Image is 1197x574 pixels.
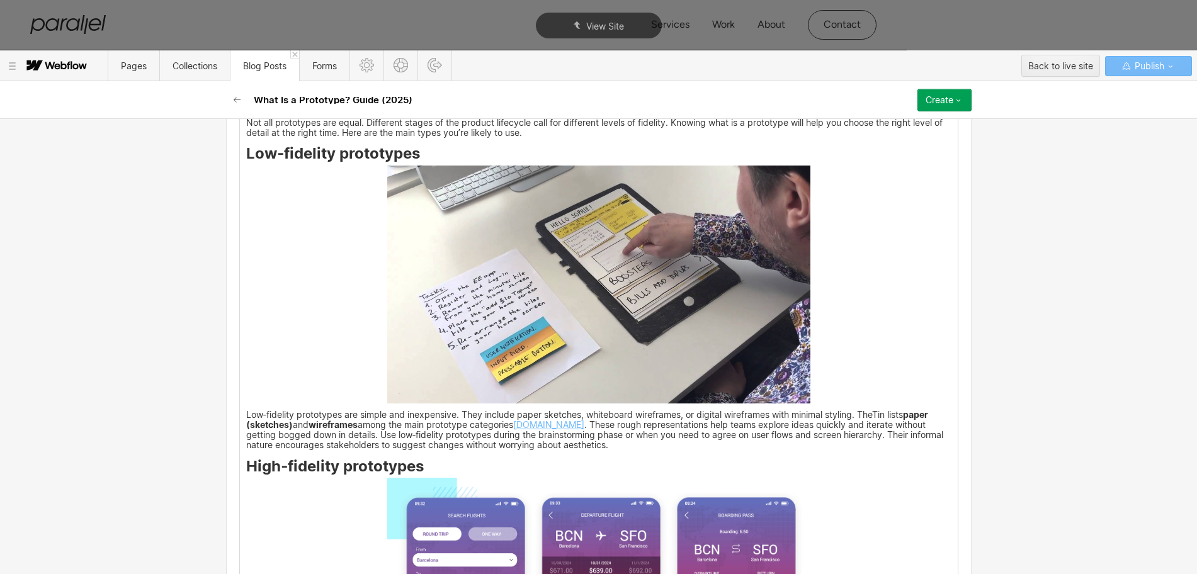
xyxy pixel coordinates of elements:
p: Low‑fidelity prototypes are simple and inexpensive. They include paper sketches, whiteboard wiref... [246,412,951,450]
span: Pages [121,60,147,71]
button: Back to live site [1021,55,1100,77]
strong: paper (sketches) [246,409,930,430]
span: Forms [312,60,337,71]
div: Back to live site [1028,57,1093,76]
button: Create [917,89,972,111]
h2: What Is a Prototype? Guide (2025) [254,97,412,104]
a: [DOMAIN_NAME] [513,419,584,430]
span: Publish [1132,57,1164,76]
p: Not all prototypes are equal. Different stages of the product lifecycle call for different levels... [246,120,951,138]
a: Close 'Blog Posts' tab [290,50,299,59]
strong: High‑fidelity prototypes [246,457,424,475]
span: Collections [173,60,217,71]
div: Create [926,95,953,105]
span: View Site [586,21,624,31]
strong: Low‑fidelity prototypes [246,144,420,162]
button: Publish [1105,56,1192,76]
span: Blog Posts [243,60,286,71]
strong: wireframes [309,419,358,430]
